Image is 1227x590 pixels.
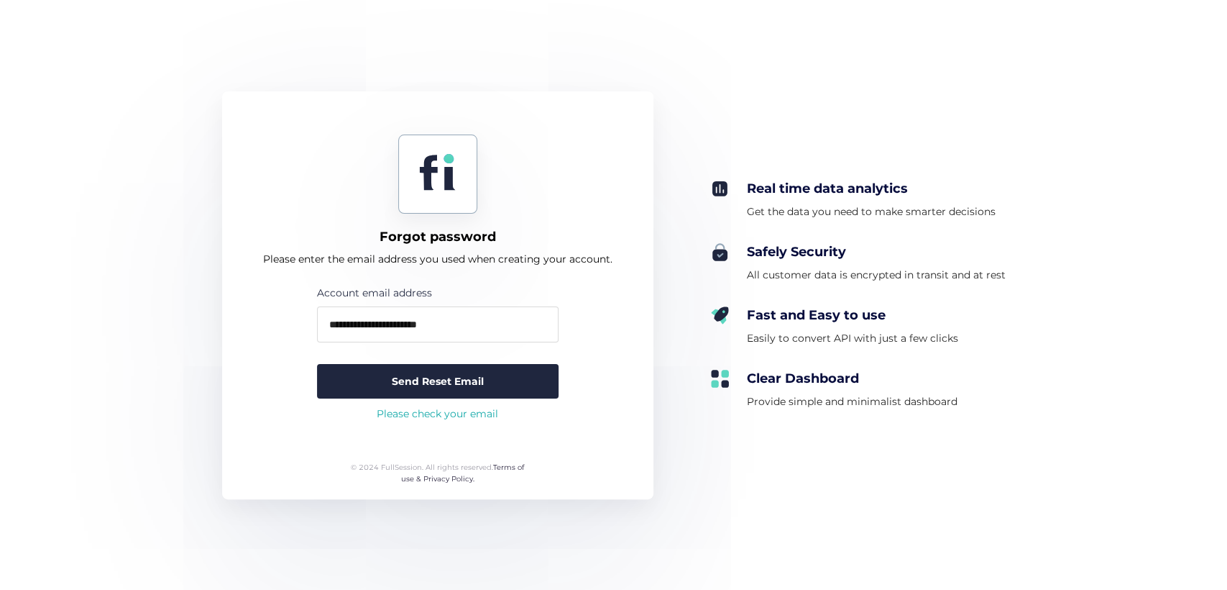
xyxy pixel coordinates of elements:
div: Easily to convert API with just a few clicks [747,330,958,347]
div: All customer data is encrypted in transit and at rest [747,266,1006,283]
div: Please check your email [317,406,559,422]
div: Account email address [317,285,559,301]
div: Provide simple and minimalist dashboard [747,393,957,410]
span: Send Reset Email [392,373,484,389]
div: Forgot password [380,228,496,245]
div: Get the data you need to make smarter decisions [747,203,996,220]
a: Terms of use & Privacy Policy. [401,463,525,484]
button: Send Reset Email [317,364,559,399]
div: Safely Security [747,243,1006,260]
div: © 2024 FullSession. All rights reserved. [344,462,530,484]
div: Please enter the email address you used when creating your account. [263,250,612,268]
div: Clear Dashboard [747,370,957,387]
div: Real time data analytics [747,180,996,197]
div: Fast and Easy to use [747,307,958,324]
